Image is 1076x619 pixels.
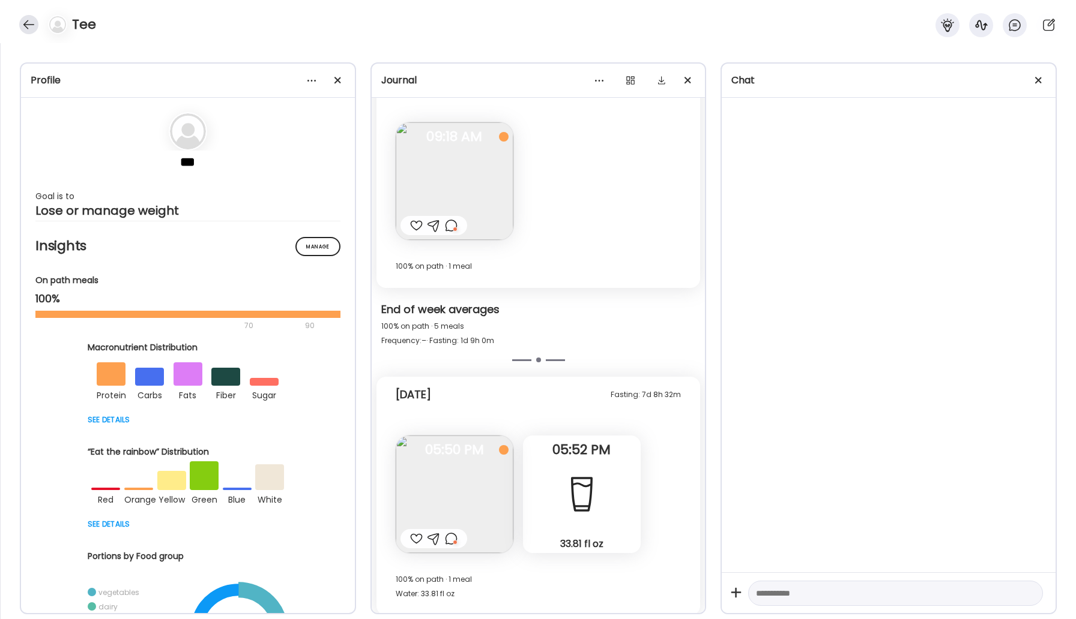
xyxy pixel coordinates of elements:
div: vegetables [98,587,139,597]
div: green [190,490,219,507]
div: white [255,490,284,507]
div: dairy [98,602,118,612]
img: bg-avatar-default.svg [49,16,66,33]
div: protein [97,386,125,402]
div: 33.81 fl oz [528,537,636,550]
h4: Tee [72,15,96,34]
div: 100% on path · 5 meals Frequency: · Fasting: 1d 9h 0m [381,319,696,348]
span: 05:50 PM [396,444,513,455]
div: Portions by Food group [88,550,288,563]
span: 09:18 AM [396,131,513,142]
div: “Eat the rainbow” Distribution [88,446,288,458]
div: Profile [31,73,345,88]
span: 05:52 PM [523,444,641,455]
div: Goal is to [35,189,340,203]
div: 100% on path · 1 meal Water: 33.81 fl oz [396,572,682,601]
div: fats [174,386,202,402]
div: [DATE] [396,387,431,402]
div: Macronutrient Distribution [88,341,288,354]
div: Fasting: 7d 8h 32m [611,387,681,402]
img: images%2Foo7fuxIcn3dbckGTSfsqpZasXtv1%2FnAqZzKyXElY4UFFkkAxd%2FseXMM2FFyjyMUon9quQL_240 [396,122,513,240]
div: fiber [211,386,240,402]
div: 100% [35,292,340,306]
div: On path meals [35,274,340,287]
div: yellow [157,490,186,507]
div: Lose or manage weight [35,203,340,218]
div: Journal [381,73,696,88]
div: 70 [35,318,301,333]
div: carbs [135,386,164,402]
div: sugar [250,386,279,402]
div: red [91,490,120,507]
div: blue [223,490,252,507]
h2: Insights [35,237,340,255]
span: – [422,335,426,345]
div: 100% on path · 1 meal [396,259,682,274]
div: Manage [295,237,340,256]
img: images%2Foo7fuxIcn3dbckGTSfsqpZasXtv1%2FwmfeYNXoMTP4umx2sFQT%2FnSNR4usCfLpgzCGTb2CL_240 [396,435,513,553]
div: Chat [731,73,1046,88]
div: 90 [304,318,316,333]
div: orange [124,490,153,507]
div: End of week averages [381,302,696,319]
img: bg-avatar-default.svg [170,113,206,149]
